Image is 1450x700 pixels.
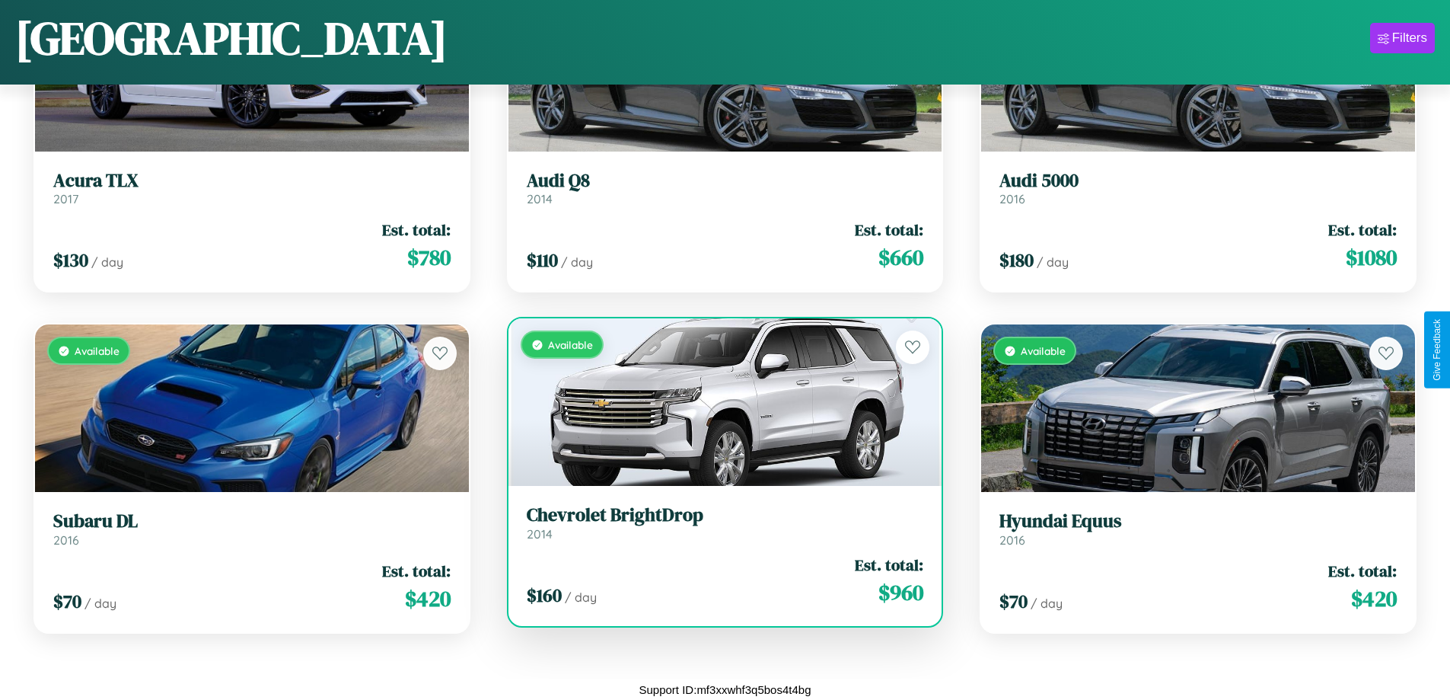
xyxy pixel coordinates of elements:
[53,510,451,532] h3: Subaru DL
[527,170,924,192] h3: Audi Q8
[999,248,1034,273] span: $ 180
[53,191,78,206] span: 2017
[527,504,924,542] a: Chevrolet BrightDrop2014
[53,589,81,614] span: $ 70
[527,191,553,206] span: 2014
[878,242,923,273] span: $ 660
[1021,344,1066,357] span: Available
[878,577,923,608] span: $ 960
[561,254,593,270] span: / day
[999,170,1397,207] a: Audi 50002016
[999,589,1028,614] span: $ 70
[999,532,1025,548] span: 2016
[999,510,1397,532] h3: Hyundai Equus
[527,170,924,207] a: Audi Q82014
[999,170,1397,192] h3: Audi 5000
[999,510,1397,548] a: Hyundai Equus2016
[527,504,924,526] h3: Chevrolet BrightDrop
[1351,583,1397,614] span: $ 420
[1370,23,1435,53] button: Filters
[405,583,451,614] span: $ 420
[407,242,451,273] span: $ 780
[565,590,597,605] span: / day
[1037,254,1069,270] span: / day
[527,248,558,273] span: $ 110
[548,338,593,351] span: Available
[1031,596,1063,611] span: / day
[53,170,451,192] h3: Acura TLX
[84,596,116,611] span: / day
[1328,219,1397,241] span: Est. total:
[382,219,451,241] span: Est. total:
[527,526,553,542] span: 2014
[639,679,811,700] p: Support ID: mf3xxwhf3q5bos4t4bg
[53,170,451,207] a: Acura TLX2017
[1432,319,1442,381] div: Give Feedback
[382,560,451,582] span: Est. total:
[1328,560,1397,582] span: Est. total:
[75,344,120,357] span: Available
[527,583,562,608] span: $ 160
[1346,242,1397,273] span: $ 1080
[15,7,448,69] h1: [GEOGRAPHIC_DATA]
[91,254,123,270] span: / day
[53,510,451,548] a: Subaru DL2016
[855,219,923,241] span: Est. total:
[855,554,923,576] span: Est. total:
[53,532,79,548] span: 2016
[999,191,1025,206] span: 2016
[53,248,88,273] span: $ 130
[1392,30,1427,46] div: Filters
